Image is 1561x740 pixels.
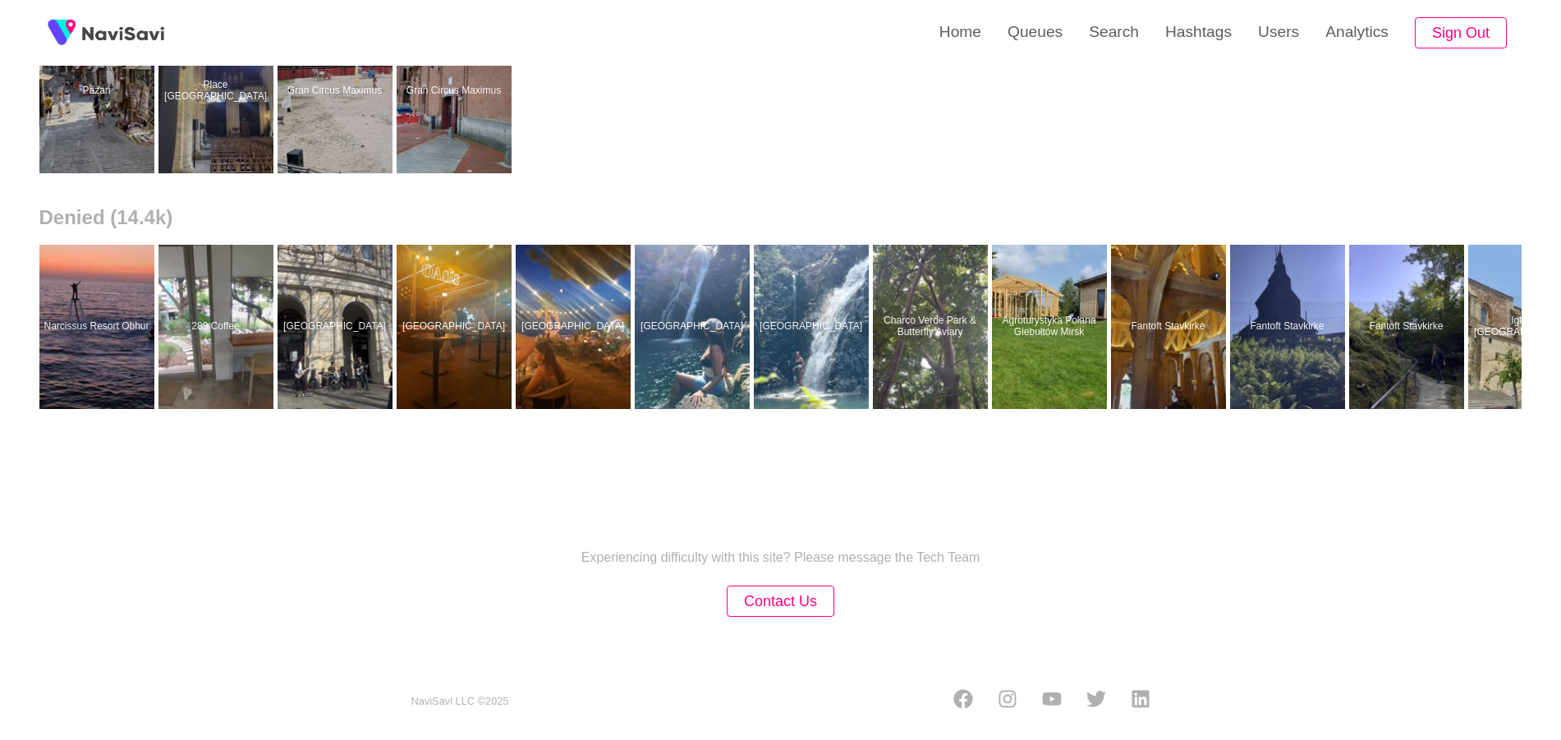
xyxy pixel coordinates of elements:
[727,595,834,609] a: Contact Us
[1415,17,1507,49] button: Sign Out
[39,245,158,409] a: Narcissus Resort ObhurNarcissus Resort Obhur
[581,550,980,565] p: Experiencing difficulty with this site? Please message the Tech Team
[278,9,397,173] a: Gran Circus MaximusGran Circus Maximus
[1086,689,1106,714] a: Twitter
[754,245,873,409] a: [GEOGRAPHIC_DATA]Sai Kung East Country Park
[278,245,397,409] a: [GEOGRAPHIC_DATA]Charing Cross station
[41,12,82,53] img: fireSpot
[873,245,992,409] a: Charco Verde Park & Butterfly AviaryCharco Verde Park & Butterfly Aviary
[992,245,1111,409] a: Agroturystyka Polana Giebułtów MirskAgroturystyka Polana Giebułtów Mirsk
[411,696,509,708] small: NaviSavi LLC © 2025
[516,245,635,409] a: [GEOGRAPHIC_DATA]Sunset Bay
[1230,245,1349,409] a: Fantoft StavkirkeFantoft Stavkirke
[953,689,973,714] a: Facebook
[1111,245,1230,409] a: Fantoft StavkirkeFantoft Stavkirke
[397,245,516,409] a: [GEOGRAPHIC_DATA]Sunset Bay
[727,586,834,618] button: Contact Us
[39,206,1522,229] h2: Denied (14.4k)
[158,245,278,409] a: 289 Coffee289 Coffee
[1042,689,1062,714] a: Youtube
[1131,689,1150,714] a: LinkedIn
[1349,245,1468,409] a: Fantoft StavkirkeFantoft Stavkirke
[397,9,516,173] a: Gran Circus MaximusGran Circus Maximus
[158,9,278,173] a: Place [GEOGRAPHIC_DATA]Place Basilique Saint Sernin
[39,9,158,173] a: PazariPazari
[998,689,1017,714] a: Instagram
[635,245,754,409] a: [GEOGRAPHIC_DATA]Sai Kung East Country Park
[82,25,164,41] img: fireSpot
